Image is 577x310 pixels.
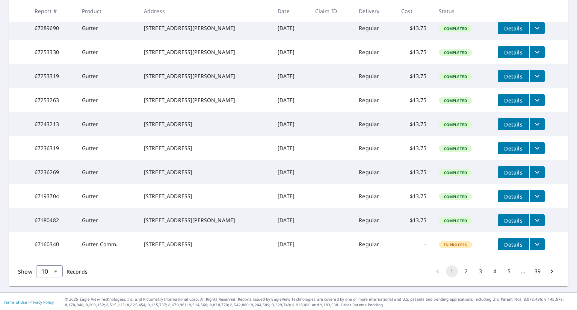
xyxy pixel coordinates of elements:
[529,166,545,178] button: filesDropdownBtn-67236269
[395,184,433,208] td: $13.75
[529,142,545,154] button: filesDropdownBtn-67236319
[440,194,471,199] span: Completed
[353,136,395,160] td: Regular
[76,184,138,208] td: Gutter
[76,208,138,232] td: Gutter
[498,118,529,130] button: detailsBtn-67243213
[395,232,433,256] td: -
[29,16,76,40] td: 67289690
[353,112,395,136] td: Regular
[144,217,266,224] div: [STREET_ADDRESS][PERSON_NAME]
[29,232,76,256] td: 67160340
[76,160,138,184] td: Gutter
[395,64,433,88] td: $13.75
[272,88,309,112] td: [DATE]
[353,40,395,64] td: Regular
[529,70,545,82] button: filesDropdownBtn-67253319
[4,300,54,304] p: |
[272,64,309,88] td: [DATE]
[440,242,472,247] span: In Process
[272,16,309,40] td: [DATE]
[76,88,138,112] td: Gutter
[529,214,545,226] button: filesDropdownBtn-67180482
[395,208,433,232] td: $13.75
[272,40,309,64] td: [DATE]
[440,26,471,31] span: Completed
[440,98,471,103] span: Completed
[272,208,309,232] td: [DATE]
[18,268,32,275] span: Show
[4,299,27,305] a: Terms of Use
[395,16,433,40] td: $13.75
[353,88,395,112] td: Regular
[498,142,529,154] button: detailsBtn-67236319
[144,241,266,248] div: [STREET_ADDRESS]
[29,64,76,88] td: 67253319
[66,268,88,275] span: Records
[29,112,76,136] td: 67243213
[65,296,573,308] p: © 2025 Eagle View Technologies, Inc. and Pictometry International Corp. All Rights Reserved. Repo...
[440,218,471,223] span: Completed
[353,184,395,208] td: Regular
[29,208,76,232] td: 67180482
[272,160,309,184] td: [DATE]
[395,160,433,184] td: $13.75
[76,16,138,40] td: Gutter
[529,118,545,130] button: filesDropdownBtn-67243213
[502,145,525,152] span: Details
[440,122,471,127] span: Completed
[144,120,266,128] div: [STREET_ADDRESS]
[272,232,309,256] td: [DATE]
[395,88,433,112] td: $13.75
[440,146,471,151] span: Completed
[36,265,63,277] div: Show 10 records
[502,97,525,104] span: Details
[498,238,529,250] button: detailsBtn-67160340
[395,136,433,160] td: $13.75
[76,64,138,88] td: Gutter
[502,49,525,56] span: Details
[353,16,395,40] td: Regular
[529,22,545,34] button: filesDropdownBtn-67289690
[144,48,266,56] div: [STREET_ADDRESS][PERSON_NAME]
[144,193,266,200] div: [STREET_ADDRESS]
[529,46,545,58] button: filesDropdownBtn-67253330
[529,94,545,106] button: filesDropdownBtn-67253263
[144,169,266,176] div: [STREET_ADDRESS]
[498,70,529,82] button: detailsBtn-67253319
[474,265,486,277] button: Go to page 3
[498,22,529,34] button: detailsBtn-67289690
[29,299,54,305] a: Privacy Policy
[395,40,433,64] td: $13.75
[353,160,395,184] td: Regular
[353,208,395,232] td: Regular
[76,112,138,136] td: Gutter
[529,190,545,202] button: filesDropdownBtn-67193704
[498,190,529,202] button: detailsBtn-67193704
[498,94,529,106] button: detailsBtn-67253263
[502,193,525,200] span: Details
[76,136,138,160] td: Gutter
[503,265,515,277] button: Go to page 5
[502,169,525,176] span: Details
[529,238,545,250] button: filesDropdownBtn-67160340
[29,136,76,160] td: 67236319
[502,217,525,224] span: Details
[395,112,433,136] td: $13.75
[498,214,529,226] button: detailsBtn-67180482
[532,265,544,277] button: Go to page 39
[29,88,76,112] td: 67253263
[29,40,76,64] td: 67253330
[76,232,138,256] td: Gutter Comm.
[144,72,266,80] div: [STREET_ADDRESS][PERSON_NAME]
[29,160,76,184] td: 67236269
[440,74,471,79] span: Completed
[440,50,471,55] span: Completed
[498,166,529,178] button: detailsBtn-67236269
[144,96,266,104] div: [STREET_ADDRESS][PERSON_NAME]
[489,265,501,277] button: Go to page 4
[144,144,266,152] div: [STREET_ADDRESS]
[353,64,395,88] td: Regular
[502,121,525,128] span: Details
[460,265,472,277] button: Go to page 2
